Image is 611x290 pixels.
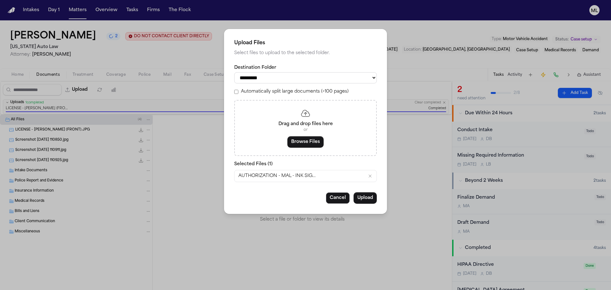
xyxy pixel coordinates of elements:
button: Cancel [326,192,350,204]
h2: Upload Files [234,39,377,47]
span: AUTHORIZATION - MAL - INK SIGNED.pdf [238,173,318,179]
label: Destination Folder [234,65,377,71]
button: Upload [354,192,377,204]
p: Select files to upload to the selected folder. [234,49,377,57]
p: or [242,127,369,132]
label: Automatically split large documents (>100 pages) [241,88,348,95]
p: Selected Files ( 1 ) [234,161,377,167]
p: Drag and drop files here [242,121,369,127]
button: Remove AUTHORIZATION - MAL - INK SIGNED.pdf [368,173,373,179]
button: Browse Files [287,136,324,148]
